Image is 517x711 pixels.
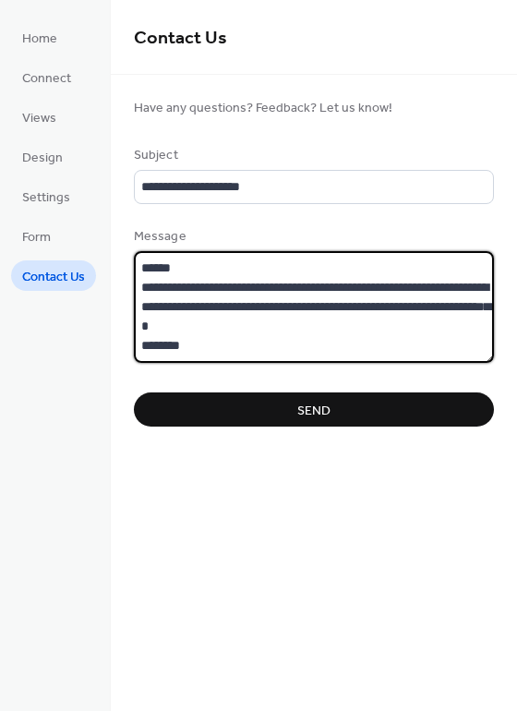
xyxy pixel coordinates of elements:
a: Connect [11,62,82,92]
div: Message [134,227,490,247]
a: Home [11,22,68,53]
span: Design [22,149,63,168]
div: Subject [134,146,490,165]
span: Have any questions? Feedback? Let us know! [134,99,494,118]
span: Home [22,30,57,49]
button: Send [134,392,494,427]
a: Form [11,221,62,251]
a: Views [11,102,67,132]
span: Settings [22,188,70,208]
a: Settings [11,181,81,211]
a: Design [11,141,74,172]
span: Contact Us [134,20,227,56]
span: Form [22,228,51,247]
span: Send [297,401,331,420]
span: Contact Us [22,268,85,287]
a: Contact Us [11,260,96,291]
span: Connect [22,69,71,89]
span: Views [22,109,56,128]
